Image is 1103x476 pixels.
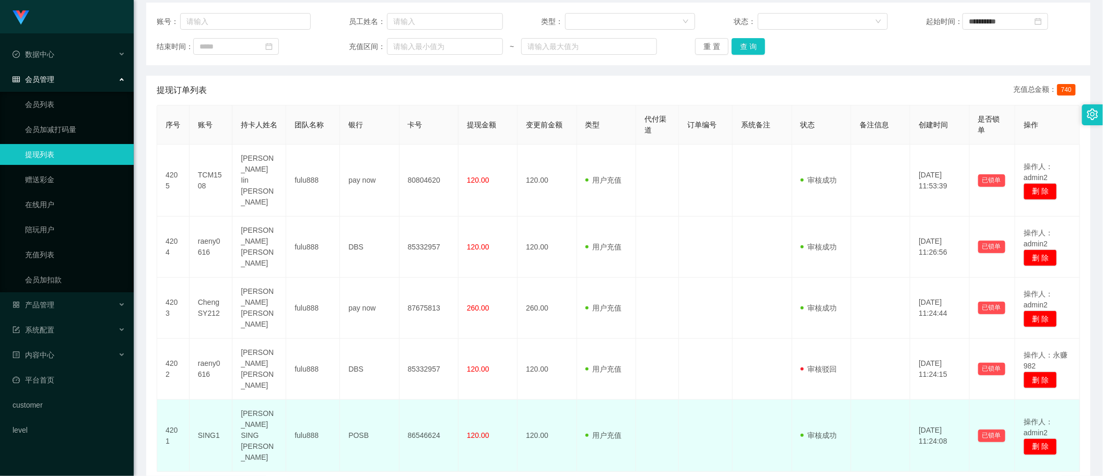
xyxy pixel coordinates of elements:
input: 请输入 [387,13,503,30]
i: 图标: check-circle-o [13,51,20,58]
button: 已锁单 [978,430,1005,442]
i: 图标: down [875,18,882,26]
td: 85332957 [400,339,459,400]
span: 序号 [166,121,180,129]
span: 操作人：admin2 [1024,229,1053,248]
span: 操作人：admin2 [1024,290,1053,309]
td: ChengSY212 [190,278,232,339]
span: 审核驳回 [801,365,837,373]
span: 120.00 [467,431,489,439]
span: 用户充值 [585,304,622,312]
span: 内容中心 [13,351,54,359]
td: SING1 [190,400,232,472]
button: 删 除 [1024,183,1057,200]
span: 数据中心 [13,50,54,58]
i: 图标: profile [13,351,20,359]
span: 提现订单列表 [157,84,207,97]
td: 120.00 [518,400,577,472]
span: 变更前金额 [526,121,562,129]
td: fulu888 [286,339,340,400]
span: 系统备注 [741,121,770,129]
div: 充值总金额： [1013,84,1080,97]
span: 状态： [734,16,758,27]
a: 会员加扣款 [25,269,125,290]
td: 4202 [157,339,190,400]
i: 图标: calendar [1035,18,1042,25]
span: 120.00 [467,243,489,251]
td: 4203 [157,278,190,339]
i: 图标: appstore-o [13,301,20,308]
button: 删 除 [1024,372,1057,388]
span: 操作 [1024,121,1038,129]
td: DBS [340,217,399,278]
a: 图标: dashboard平台首页 [13,370,125,390]
span: 类型 [585,121,600,129]
span: 用户充值 [585,431,622,439]
a: level [13,420,125,441]
span: 会员管理 [13,75,54,84]
span: 账号 [198,121,213,129]
span: 审核成功 [801,176,837,184]
td: fulu888 [286,145,340,217]
a: 充值列表 [25,244,125,265]
span: 用户充值 [585,243,622,251]
a: 赠送彩金 [25,169,125,190]
span: 创建时间 [919,121,948,129]
td: [PERSON_NAME] [PERSON_NAME] [232,278,286,339]
td: 120.00 [518,339,577,400]
td: pay now [340,278,399,339]
span: 产品管理 [13,301,54,309]
button: 删 除 [1024,438,1057,455]
a: 在线用户 [25,194,125,215]
button: 重 置 [695,38,729,55]
span: 状态 [801,121,815,129]
button: 删 除 [1024,249,1057,266]
td: fulu888 [286,217,340,278]
input: 请输入最大值为 [521,38,657,55]
td: [DATE] 11:24:08 [910,400,969,472]
td: [PERSON_NAME] SING [PERSON_NAME] [232,400,286,472]
span: 备注信息 [860,121,889,129]
td: raeny0616 [190,339,232,400]
span: 审核成功 [801,431,837,439]
span: 用户充值 [585,365,622,373]
td: 87675813 [400,278,459,339]
input: 请输入最小值为 [387,38,503,55]
td: raeny0616 [190,217,232,278]
td: [DATE] 11:26:56 [910,217,969,278]
td: TCM1508 [190,145,232,217]
span: 账号： [157,16,180,27]
td: POSB [340,400,399,472]
span: 用户充值 [585,176,622,184]
button: 删 除 [1024,311,1057,327]
td: [PERSON_NAME] [PERSON_NAME] [232,339,286,400]
span: ~ [503,41,521,52]
td: 4201 [157,400,190,472]
span: 提现金额 [467,121,496,129]
span: 订单编号 [687,121,717,129]
span: 系统配置 [13,326,54,334]
button: 已锁单 [978,241,1005,253]
img: logo.9652507e.png [13,10,29,25]
span: 持卡人姓名 [241,121,277,129]
span: 代付渠道 [644,115,666,134]
span: 操作人：admin2 [1024,162,1053,182]
td: 260.00 [518,278,577,339]
td: fulu888 [286,400,340,472]
i: 图标: down [683,18,689,26]
i: 图标: form [13,326,20,334]
span: 员工姓名： [349,16,387,27]
button: 已锁单 [978,174,1005,187]
td: [DATE] 11:24:44 [910,278,969,339]
td: 120.00 [518,145,577,217]
span: 120.00 [467,176,489,184]
td: [PERSON_NAME] Iin [PERSON_NAME] [232,145,286,217]
span: 260.00 [467,304,489,312]
td: 4205 [157,145,190,217]
a: 会员加减打码量 [25,119,125,140]
i: 图标: table [13,76,20,83]
span: 结束时间： [157,41,193,52]
input: 请输入 [180,13,311,30]
a: 陪玩用户 [25,219,125,240]
i: 图标: setting [1087,109,1098,120]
